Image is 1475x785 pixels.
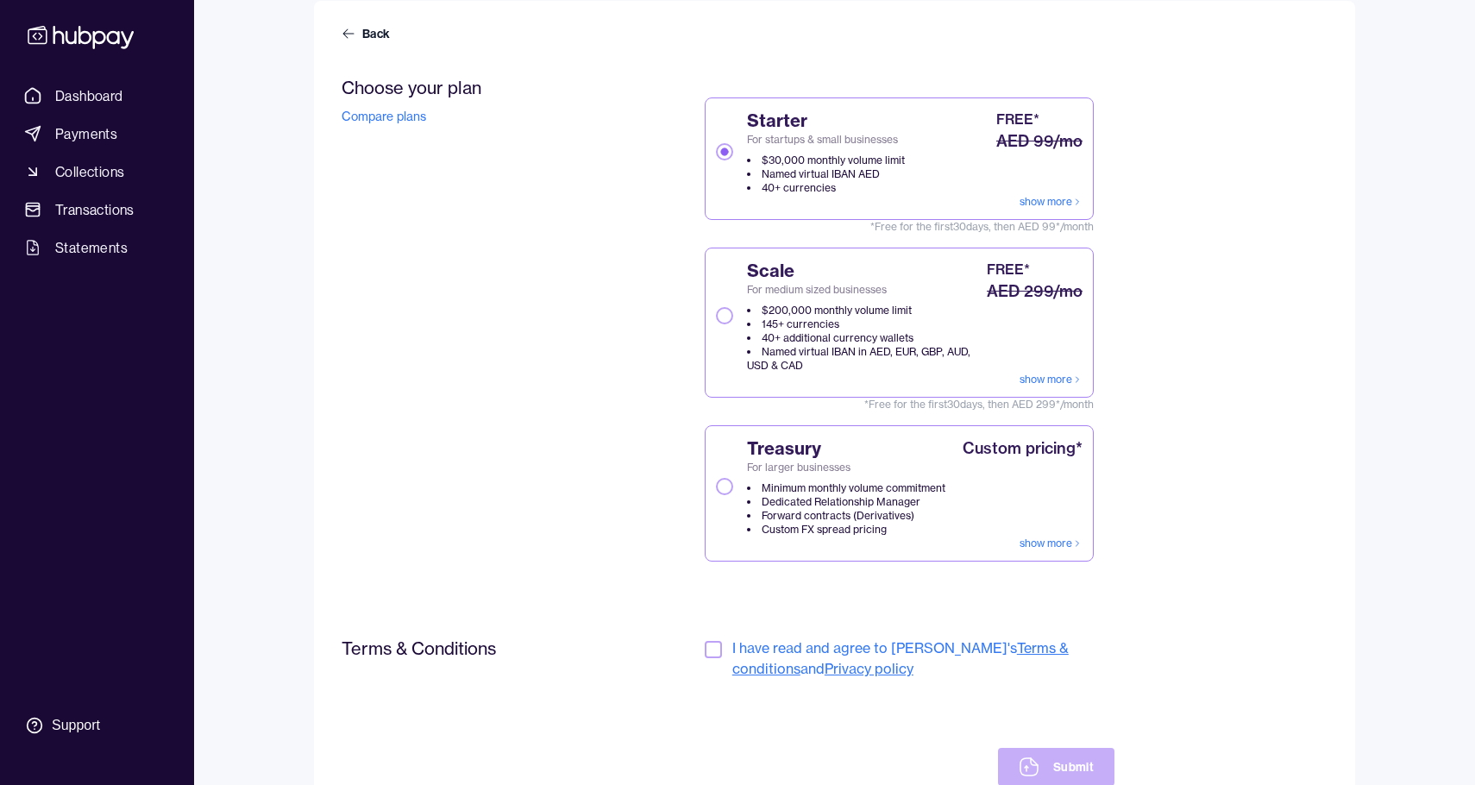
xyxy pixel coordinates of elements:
[747,331,983,345] li: 40+ additional currency wallets
[747,154,905,167] li: $30,000 monthly volume limit
[342,109,426,124] a: Compare plans
[17,194,177,225] a: Transactions
[705,398,1094,411] span: *Free for the first 30 days, then AED 299*/month
[17,118,177,149] a: Payments
[996,109,1039,129] div: FREE*
[17,232,177,263] a: Statements
[55,237,128,258] span: Statements
[1020,537,1083,550] a: show more
[55,123,117,144] span: Payments
[17,80,177,111] a: Dashboard
[52,716,100,735] div: Support
[716,307,733,324] button: ScaleFor medium sized businesses$200,000 monthly volume limit145+ currencies40+ additional curren...
[987,279,1083,304] div: AED 299/mo
[747,509,945,523] li: Forward contracts (Derivatives)
[747,283,983,297] span: For medium sized businesses
[747,317,983,331] li: 145+ currencies
[747,495,945,509] li: Dedicated Relationship Manager
[747,345,983,373] li: Named virtual IBAN in AED, EUR, GBP, AUD, USD & CAD
[747,436,945,461] span: Treasury
[747,304,983,317] li: $200,000 monthly volume limit
[987,259,1030,279] div: FREE*
[732,637,1114,679] span: I have read and agree to [PERSON_NAME]'s and
[747,523,945,537] li: Custom FX spread pricing
[747,133,905,147] span: For startups & small businesses
[747,461,945,474] span: For larger businesses
[747,181,905,195] li: 40+ currencies
[55,161,124,182] span: Collections
[716,143,733,160] button: StarterFor startups & small businesses$30,000 monthly volume limitNamed virtual IBAN AED40+ curre...
[963,436,1083,461] div: Custom pricing*
[1020,195,1083,209] a: show more
[747,259,983,283] span: Scale
[17,707,177,744] a: Support
[825,660,913,677] a: Privacy policy
[747,481,945,495] li: Minimum monthly volume commitment
[55,199,135,220] span: Transactions
[747,109,905,133] span: Starter
[342,25,393,42] a: Back
[17,156,177,187] a: Collections
[747,167,905,181] li: Named virtual IBAN AED
[996,129,1083,154] div: AED 99/mo
[55,85,123,106] span: Dashboard
[342,77,601,98] h2: Choose your plan
[716,478,733,495] button: TreasuryFor larger businessesMinimum monthly volume commitmentDedicated Relationship ManagerForwa...
[342,637,601,659] h2: Terms & Conditions
[1020,373,1083,386] a: show more
[705,220,1094,234] span: *Free for the first 30 days, then AED 99*/month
